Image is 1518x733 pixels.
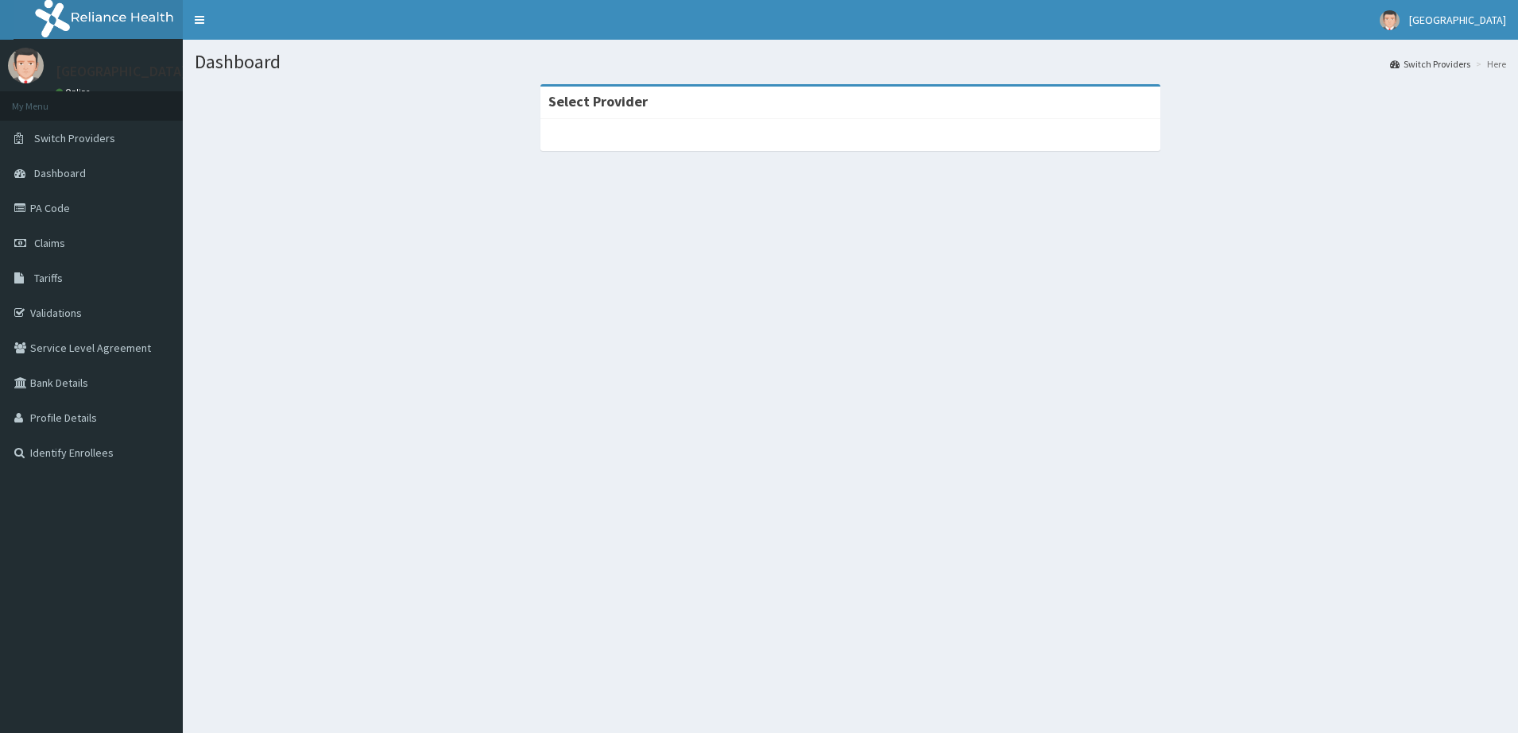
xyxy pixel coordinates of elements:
[34,166,86,180] span: Dashboard
[8,48,44,83] img: User Image
[1380,10,1400,30] img: User Image
[56,87,94,98] a: Online
[548,92,648,110] strong: Select Provider
[56,64,187,79] p: [GEOGRAPHIC_DATA]
[34,236,65,250] span: Claims
[195,52,1506,72] h1: Dashboard
[34,131,115,145] span: Switch Providers
[1390,57,1470,71] a: Switch Providers
[1472,57,1506,71] li: Here
[34,271,63,285] span: Tariffs
[1409,13,1506,27] span: [GEOGRAPHIC_DATA]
